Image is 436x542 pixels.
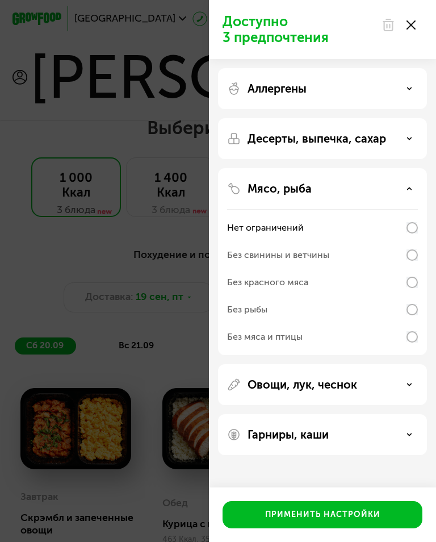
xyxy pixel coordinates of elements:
[223,14,375,45] p: Доступно 3 предпочтения
[265,509,380,520] div: Применить настройки
[248,182,312,195] p: Мясо, рыба
[227,303,267,316] div: Без рыбы
[227,330,303,344] div: Без мяса и птицы
[248,428,329,441] p: Гарниры, каши
[248,378,357,391] p: Овощи, лук, чеснок
[248,82,307,95] p: Аллергены
[227,248,329,262] div: Без свинины и ветчины
[223,501,422,528] button: Применить настройки
[248,132,386,145] p: Десерты, выпечка, сахар
[227,276,308,289] div: Без красного мяса
[227,221,304,235] div: Нет ограничений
